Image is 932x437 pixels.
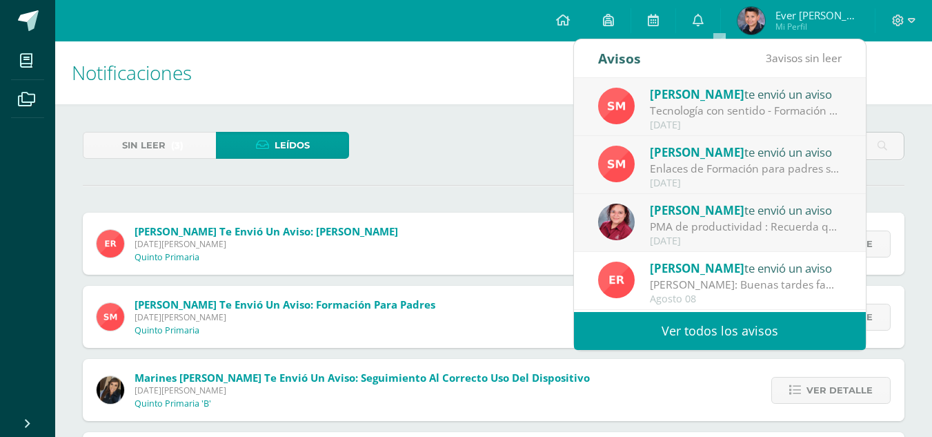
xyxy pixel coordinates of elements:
[83,132,216,159] a: Sin leer(3)
[598,262,635,298] img: ed9d0f9ada1ed51f1affca204018d046.png
[598,88,635,124] img: a4c9654d905a1a01dc2161da199b9124.png
[766,50,842,66] span: avisos sin leer
[650,277,842,293] div: Asunción de María: Buenas tardes familias Maristas: Reciban un cordial saludo deseando muchas ben...
[650,293,842,305] div: Agosto 08
[122,133,166,158] span: Sin leer
[135,325,199,336] p: Quinto Primaria
[737,7,765,35] img: e5c88d16d090fc1b29a4132ac0d49362.png
[275,133,310,158] span: Leídos
[650,260,744,276] span: [PERSON_NAME]
[135,238,398,250] span: [DATE][PERSON_NAME]
[650,177,842,189] div: [DATE]
[650,161,842,177] div: Enlaces de Formación para padres sobre seguridad en el Uso del Ipad: Buena tarde estimadas famili...
[650,119,842,131] div: [DATE]
[650,86,744,102] span: [PERSON_NAME]
[650,144,744,160] span: [PERSON_NAME]
[135,298,435,311] span: [PERSON_NAME] te envió un aviso: Formación para padres
[650,259,842,277] div: te envió un aviso
[135,385,590,396] span: [DATE][PERSON_NAME]
[766,50,772,66] span: 3
[650,143,842,161] div: te envió un aviso
[650,85,842,103] div: te envió un aviso
[650,235,842,247] div: [DATE]
[97,303,124,331] img: a4c9654d905a1a01dc2161da199b9124.png
[775,8,858,22] span: Ever [PERSON_NAME]
[135,311,435,323] span: [DATE][PERSON_NAME]
[97,376,124,404] img: 6f99ca85ee158e1ea464f4dd0b53ae36.png
[598,204,635,240] img: 258f2c28770a8c8efa47561a5b85f558.png
[135,224,398,238] span: [PERSON_NAME] te envió un aviso: [PERSON_NAME]
[650,201,842,219] div: te envió un aviso
[171,133,184,158] span: (3)
[216,132,349,159] a: Leídos
[650,202,744,218] span: [PERSON_NAME]
[650,219,842,235] div: PMA de productividad : Recuerda que mañana tenemos el PMA de productividad y desarrollo ☺️
[598,39,641,77] div: Avisos
[97,230,124,258] img: ed9d0f9ada1ed51f1affca204018d046.png
[72,59,192,86] span: Notificaciones
[574,312,866,350] a: Ver todos los avisos
[135,252,199,263] p: Quinto Primaria
[650,103,842,119] div: Tecnología con sentido - Formación para padres: Buena tarde estimadas familias. Bendiciones en ca...
[598,146,635,182] img: a4c9654d905a1a01dc2161da199b9124.png
[135,371,590,385] span: Marines [PERSON_NAME] te envió un aviso: Seguimiento al correcto uso del dispositivo
[806,378,873,403] span: Ver detalle
[775,21,858,32] span: Mi Perfil
[135,398,211,409] p: Quinto Primaria 'B'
